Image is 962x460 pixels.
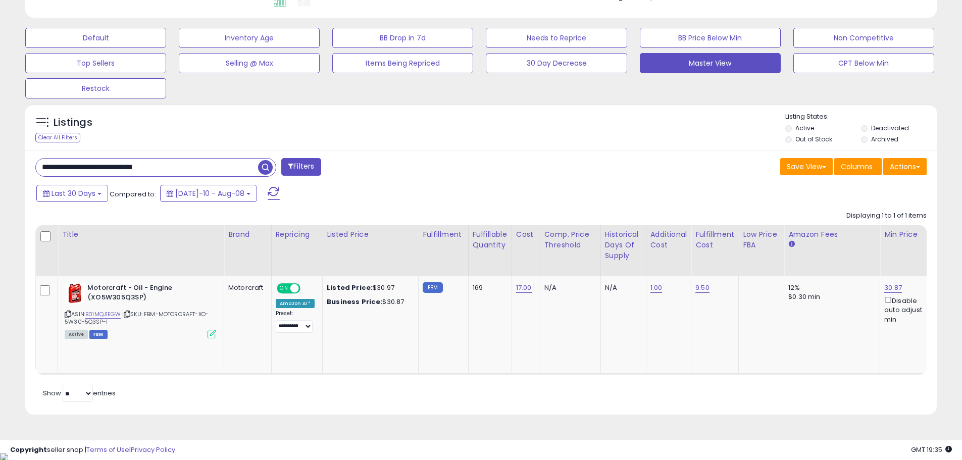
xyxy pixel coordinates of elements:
div: Brand [228,229,267,240]
span: Show: entries [43,388,116,398]
span: All listings currently available for purchase on Amazon [65,330,88,339]
h5: Listings [54,116,92,130]
div: Amazon Fees [788,229,876,240]
a: 9.50 [695,283,710,293]
div: Disable auto adjust min [884,295,933,324]
div: seller snap | | [10,445,175,455]
button: Inventory Age [179,28,320,48]
div: Min Price [884,229,936,240]
button: Non Competitive [793,28,934,48]
button: 30 Day Decrease [486,53,627,73]
button: Filters [281,158,321,176]
div: 169 [473,283,504,292]
div: Preset: [276,310,315,333]
div: $30.87 [327,297,411,306]
b: Business Price: [327,297,382,306]
button: Selling @ Max [179,53,320,73]
span: [DATE]-10 - Aug-08 [175,188,244,198]
button: BB Price Below Min [640,28,781,48]
span: 2025-09-8 19:35 GMT [911,445,952,454]
label: Deactivated [871,124,909,132]
b: Listed Price: [327,283,373,292]
strong: Copyright [10,445,47,454]
div: Fulfillment Cost [695,229,734,250]
div: Listed Price [327,229,414,240]
div: $30.97 [327,283,411,292]
button: Master View [640,53,781,73]
button: Top Sellers [25,53,166,73]
a: Privacy Policy [131,445,175,454]
div: Displaying 1 to 1 of 1 items [846,211,927,221]
div: Low Price FBA [743,229,780,250]
label: Active [795,124,814,132]
div: Historical Days Of Supply [605,229,642,261]
span: Columns [841,162,873,172]
button: Last 30 Days [36,185,108,202]
div: Fulfillment [423,229,464,240]
button: Default [25,28,166,48]
a: 1.00 [650,283,663,293]
label: Out of Stock [795,135,832,143]
div: N/A [544,283,593,292]
button: Actions [883,158,927,175]
button: CPT Below Min [793,53,934,73]
button: Items Being Repriced [332,53,473,73]
a: B01MQJ1EGW [85,310,121,319]
span: | SKU: FBM-MOTORCRAFT-XO-5W30-5Q3SP-1 [65,310,209,325]
div: Repricing [276,229,319,240]
span: Compared to: [110,189,156,199]
div: Clear All Filters [35,133,80,142]
span: OFF [298,284,315,293]
small: FBM [423,282,442,293]
div: $0.30 min [788,292,872,301]
div: Amazon AI * [276,299,315,308]
img: 51FROXu0zdL._SL40_.jpg [65,283,85,303]
div: Title [62,229,220,240]
button: Needs to Reprice [486,28,627,48]
a: Terms of Use [86,445,129,454]
div: N/A [605,283,638,292]
b: Motorcraft - Oil - Engine (XO5W305Q3SP) [87,283,210,304]
div: Cost [516,229,536,240]
a: 17.00 [516,283,532,293]
button: Restock [25,78,166,98]
a: 30.87 [884,283,902,293]
small: Amazon Fees. [788,240,794,249]
button: Columns [834,158,882,175]
button: [DATE]-10 - Aug-08 [160,185,257,202]
span: Last 30 Days [52,188,95,198]
label: Archived [871,135,898,143]
button: Save View [780,158,833,175]
span: ON [278,284,290,293]
button: BB Drop in 7d [332,28,473,48]
p: Listing States: [785,112,937,122]
div: Motorcraft [228,283,264,292]
div: Additional Cost [650,229,687,250]
span: FBM [89,330,108,339]
div: 12% [788,283,872,292]
div: ASIN: [65,283,216,337]
div: Fulfillable Quantity [473,229,508,250]
div: Comp. Price Threshold [544,229,596,250]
